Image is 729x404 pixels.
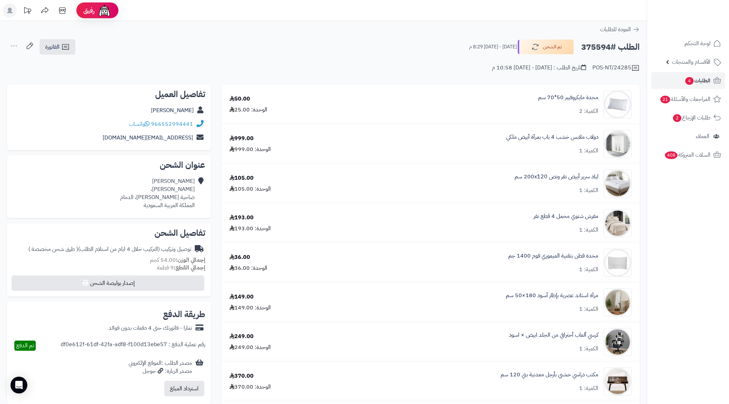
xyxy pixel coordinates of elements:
div: الكمية: 1 [579,345,598,353]
img: 1753946719-1-90x90.jpg [604,328,631,356]
div: الكمية: 1 [579,384,598,392]
div: الوحدة: 25.00 [229,106,267,114]
div: الوحدة: 105.00 [229,185,271,193]
div: تمارا - فاتورتك حتى 4 دفعات بدون فوائد [109,324,192,332]
a: واتساب [129,120,150,128]
span: المراجعات والأسئلة [660,94,710,104]
div: مصدر الزيارة: جوجل [129,367,192,375]
span: الفاتورة [45,43,60,51]
a: مفرش شتوي مخمل 4 قطع نفر [534,212,598,220]
a: تحديثات المنصة [19,4,36,19]
img: 1733065084-1-90x90.jpg [604,130,631,158]
a: طلبات الإرجاع2 [651,109,725,126]
a: العملاء [651,128,725,145]
a: [PERSON_NAME] [151,106,194,115]
button: استرداد المبلغ [164,381,204,396]
div: الوحدة: 249.00 [229,343,271,351]
img: 1748940505-1-90x90.jpg [604,249,631,277]
div: الكمية: 1 [579,305,598,313]
small: 54.00 كجم [150,256,205,264]
h2: تفاصيل الشحن [13,229,205,237]
div: [PERSON_NAME] [PERSON_NAME]، ضاحية [PERSON_NAME]، الدمام المملكة العربية السعودية [120,177,195,209]
div: الكمية: 1 [579,226,598,234]
a: المراجعات والأسئلة21 [651,91,725,108]
img: logo-2.png [681,5,722,20]
h2: الطلب #375594 [581,40,640,54]
div: الكمية: 1 [579,147,598,155]
img: 1755518436-1-90x90.jpg [604,368,631,396]
h2: عنوان الشحن [13,161,205,169]
div: الكمية: 1 [579,186,598,194]
button: إصدار بوليصة الشحن [12,275,204,291]
div: 999.00 [229,135,254,143]
span: العملاء [696,131,709,141]
a: العودة للطلبات [600,25,640,34]
img: ai-face.png [97,4,111,18]
span: السلات المتروكة [664,150,710,160]
a: لوحة التحكم [651,35,725,52]
span: 408 [664,151,678,159]
div: الوحدة: 149.00 [229,304,271,312]
strong: إجمالي الوزن: [176,256,205,264]
button: تم الشحن [518,40,574,54]
img: 1703426873-pillow-90x90.png [604,90,631,118]
span: 4 [685,77,694,85]
div: رقم عملية الدفع : df0e612f-61df-42fa-adf8-f100d13ebe57 [61,341,205,351]
a: مخدة قطن بتقنية الميموري فوم 1400 جم [508,252,598,260]
div: 149.00 [229,293,254,301]
a: 966552994441 [151,120,193,128]
strong: إجمالي القطع: [174,263,205,272]
h2: طريقة الدفع [163,310,205,319]
h2: تفاصيل العميل [13,90,205,98]
span: لوحة التحكم [685,39,710,48]
div: الوحدة: 370.00 [229,383,271,391]
img: 1732454039-110201020159-90x90.jpg [604,209,631,237]
img: 1753865142-1-90x90.jpg [604,288,631,316]
span: الأقسام والمنتجات [672,57,710,67]
a: الفاتورة [40,39,75,55]
span: رفيق [83,6,95,15]
div: 193.00 [229,214,254,222]
div: مصدر الطلب :الموقع الإلكتروني [129,359,192,375]
div: 105.00 [229,174,254,182]
a: مخدة مايكروفيبر 50*70 سم [538,94,598,102]
a: السلات المتروكة408 [651,146,725,163]
small: [DATE] - [DATE] 8:29 م [469,43,517,50]
small: 9 قطعة [157,263,205,272]
div: 249.00 [229,333,254,341]
span: طلبات الإرجاع [672,113,710,123]
a: الطلبات4 [651,72,725,89]
div: الوحدة: 999.00 [229,145,271,153]
img: 1732186588-220107040010-90x90.jpg [604,170,631,198]
div: الكمية: 1 [579,266,598,274]
div: الوحدة: 36.00 [229,264,267,272]
span: العودة للطلبات [600,25,631,34]
div: تاريخ الطلب : [DATE] - [DATE] 10:58 م [492,64,586,72]
a: مرآة استاند عصرية بإطار أسود 180×50 سم [506,292,598,300]
div: الوحدة: 193.00 [229,225,271,233]
a: دولاب ملابس خشب 4 باب بمرآة أبيض ملكي [506,133,598,141]
a: كرسي ألعاب أحترافي من الجلد ابيض × اسود [509,331,598,339]
span: ( طرق شحن مخصصة ) [28,245,78,253]
div: الكمية: 2 [579,107,598,115]
div: توصيل وتركيب (التركيب خلال 4 ايام من استلام الطلب) [28,245,191,253]
a: [EMAIL_ADDRESS][DOMAIN_NAME] [103,133,193,142]
div: 370.00 [229,372,254,380]
span: 21 [660,95,671,104]
div: Open Intercom Messenger [11,377,27,393]
span: تم الدفع [16,341,34,350]
div: POS-NT/24285 [592,64,640,72]
a: لباد سرير أبيض نفر ونص 200x120 سم [515,173,598,181]
div: 50.00 [229,95,250,103]
span: الطلبات [685,76,710,85]
div: 36.00 [229,253,250,261]
a: مكتب دراسي خشبي بأرجل معدنية بني 120 سم [501,371,598,379]
span: 2 [673,114,682,122]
